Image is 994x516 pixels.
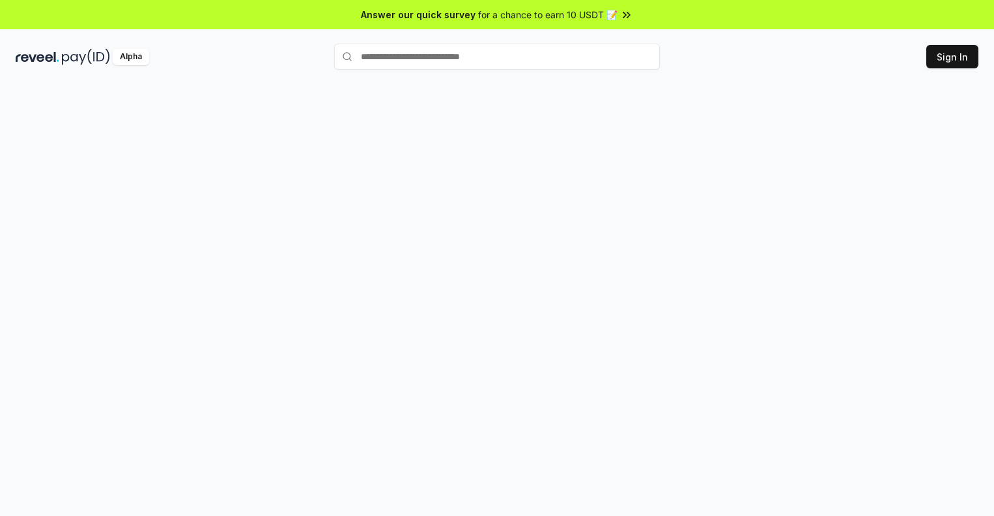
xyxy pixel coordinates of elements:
[16,49,59,65] img: reveel_dark
[478,8,618,21] span: for a chance to earn 10 USDT 📝
[113,49,149,65] div: Alpha
[361,8,476,21] span: Answer our quick survey
[62,49,110,65] img: pay_id
[926,45,978,68] button: Sign In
